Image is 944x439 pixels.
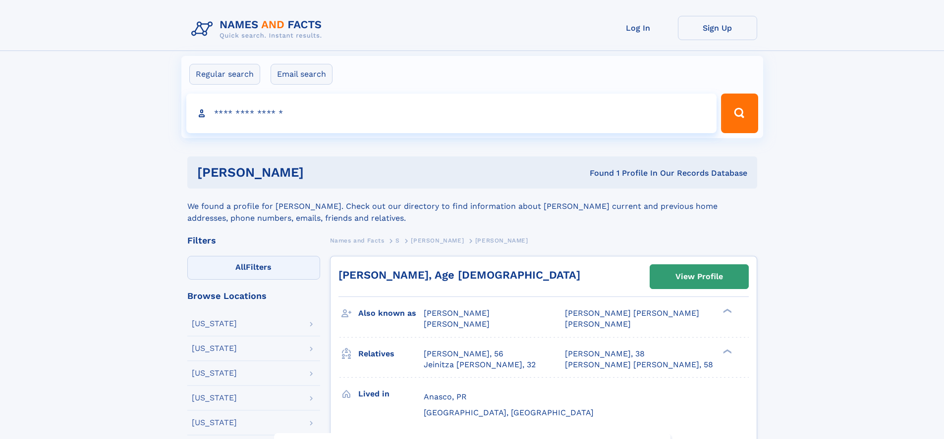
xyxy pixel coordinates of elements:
[424,308,490,318] span: [PERSON_NAME]
[650,265,748,289] a: View Profile
[721,94,758,133] button: Search Button
[475,237,528,244] span: [PERSON_NAME]
[197,166,447,179] h1: [PERSON_NAME]
[424,359,536,370] a: Jeinitza [PERSON_NAME], 32
[395,237,400,244] span: S
[446,168,747,179] div: Found 1 Profile In Our Records Database
[330,234,385,246] a: Names and Facts
[411,234,464,246] a: [PERSON_NAME]
[358,305,424,322] h3: Also known as
[395,234,400,246] a: S
[424,392,467,401] span: Anasco, PR
[338,269,580,281] a: [PERSON_NAME], Age [DEMOGRAPHIC_DATA]
[186,94,717,133] input: search input
[358,345,424,362] h3: Relatives
[565,348,645,359] a: [PERSON_NAME], 38
[189,64,260,85] label: Regular search
[721,348,732,354] div: ❯
[675,265,723,288] div: View Profile
[187,236,320,245] div: Filters
[424,408,594,417] span: [GEOGRAPHIC_DATA], [GEOGRAPHIC_DATA]
[192,344,237,352] div: [US_STATE]
[192,419,237,427] div: [US_STATE]
[271,64,333,85] label: Email search
[599,16,678,40] a: Log In
[192,394,237,402] div: [US_STATE]
[192,320,237,328] div: [US_STATE]
[187,189,757,224] div: We found a profile for [PERSON_NAME]. Check out our directory to find information about [PERSON_N...
[424,319,490,329] span: [PERSON_NAME]
[235,262,246,272] span: All
[411,237,464,244] span: [PERSON_NAME]
[424,348,503,359] a: [PERSON_NAME], 56
[565,359,713,370] a: [PERSON_NAME] [PERSON_NAME], 58
[721,308,732,314] div: ❯
[565,319,631,329] span: [PERSON_NAME]
[187,16,330,43] img: Logo Names and Facts
[678,16,757,40] a: Sign Up
[192,369,237,377] div: [US_STATE]
[187,256,320,280] label: Filters
[358,386,424,402] h3: Lived in
[187,292,320,300] div: Browse Locations
[565,308,699,318] span: [PERSON_NAME] [PERSON_NAME]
